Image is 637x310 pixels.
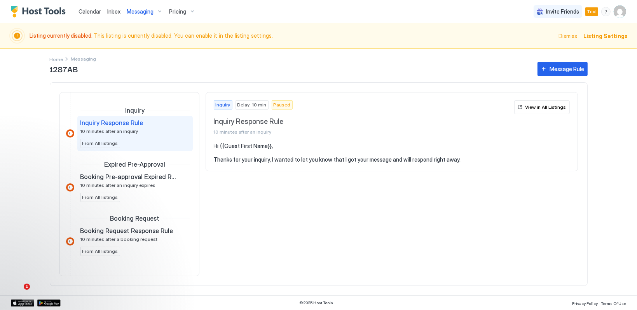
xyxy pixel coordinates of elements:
span: 1287AB [50,63,530,75]
div: Message Rule [550,65,585,73]
span: 10 minutes after an inquiry [80,128,138,134]
button: Message Rule [538,62,588,76]
span: Privacy Policy [572,301,598,306]
span: Breadcrumb [71,56,96,62]
span: 1 [24,284,30,290]
a: Privacy Policy [572,299,598,307]
span: Inbox [107,8,120,15]
span: Booking Request [110,214,160,222]
span: Trial [587,8,597,15]
iframe: Intercom live chat [8,284,26,302]
span: Calendar [79,8,101,15]
div: menu [601,7,611,16]
button: View in All Listings [514,100,570,114]
div: View in All Listings [525,104,566,111]
span: Expired Pre-Approval [105,160,166,168]
div: Listing Settings [583,32,628,40]
span: Booking Request Response Rule [80,227,173,235]
span: Pricing [169,8,186,15]
a: Home [50,55,63,63]
span: 10 minutes after an inquiry expires [80,182,156,188]
span: Messaging [127,8,154,15]
div: Breadcrumb [50,55,63,63]
div: Dismiss [558,32,577,40]
iframe: Intercom notifications message [6,235,161,289]
span: © 2025 Host Tools [300,300,333,305]
span: Inquiry Response Rule [214,117,511,126]
span: Invite Friends [546,8,579,15]
span: Terms Of Use [601,301,626,306]
span: Inquiry [125,106,145,114]
span: From All listings [82,140,118,147]
a: Host Tools Logo [11,6,69,17]
span: 10 minutes after an inquiry [214,129,511,135]
a: Calendar [79,7,101,16]
span: Delay: 10 min [237,101,267,108]
pre: Hi {{Guest First Name}}, Thanks for your inquiry, I wanted to let you know that I got your messag... [214,143,570,163]
span: Inquiry Response Rule [80,119,143,127]
span: From All listings [82,194,118,201]
a: App Store [11,300,34,307]
a: Inbox [107,7,120,16]
span: Listing currently disabled. [30,32,94,39]
span: Home [50,56,63,62]
a: Google Play Store [37,300,61,307]
span: Inquiry [216,101,230,108]
span: Booking Pre-approval Expired Rule [80,173,177,181]
div: User profile [614,5,626,18]
span: This listing is currently disabled. You can enable it in the listing settings. [30,32,554,39]
span: Paused [274,101,291,108]
a: Terms Of Use [601,299,626,307]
